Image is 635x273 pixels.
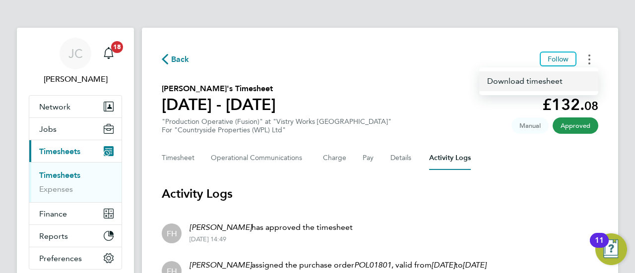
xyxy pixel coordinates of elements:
span: Jodene Collis-Smith [29,73,122,85]
a: Timesheets [39,170,80,180]
span: JC [68,47,83,60]
span: Follow [548,55,569,63]
button: Jobs [29,118,122,140]
a: JC[PERSON_NAME] [29,38,122,85]
a: Expenses [39,184,73,194]
button: Finance [29,203,122,224]
h2: [PERSON_NAME]'s Timesheet [162,83,276,95]
em: [DATE] [463,260,486,270]
button: Reports [29,225,122,247]
div: 11 [595,240,604,253]
button: Preferences [29,247,122,269]
span: This timesheet has been approved. [553,117,598,134]
div: "Production Operative (Fusion)" at "Vistry Works [GEOGRAPHIC_DATA]" [162,117,391,134]
span: 18 [111,41,123,53]
button: Charge [323,146,347,170]
span: This timesheet was manually created. [511,117,549,134]
span: 08 [584,99,598,113]
button: Follow [540,52,576,66]
button: Open Resource Center, 11 new notifications [595,233,627,265]
span: Timesheets [39,147,80,156]
div: Fidel Hill [162,223,182,243]
button: Pay [363,146,375,170]
em: POL01801 [354,260,391,270]
app-decimal: £132. [542,95,598,114]
button: Timesheets [29,140,122,162]
button: Back [162,53,190,65]
span: Network [39,102,70,111]
button: Timesheets Menu [580,52,598,67]
button: Details [390,146,413,170]
span: FH [167,228,177,239]
a: Timesheets Menu [479,71,598,91]
span: Finance [39,209,67,218]
em: [PERSON_NAME] [190,260,252,270]
span: Jobs [39,124,57,134]
a: 18 [99,38,119,69]
em: [DATE] [432,260,455,270]
div: For "Countryside Properties (WPL) Ltd" [162,126,391,134]
button: Operational Communications [211,146,307,170]
span: Reports [39,231,68,241]
span: Back [171,54,190,65]
div: Timesheets [29,162,122,202]
span: Preferences [39,254,82,263]
button: Activity Logs [429,146,471,170]
h3: Activity Logs [162,186,598,202]
em: [PERSON_NAME] [190,222,252,232]
button: Timesheet [162,146,195,170]
p: assigned the purchase order , valid from to [190,259,486,271]
h1: [DATE] - [DATE] [162,95,276,114]
div: [DATE] 14:49 [190,235,353,243]
p: has approved the timesheet [190,221,353,233]
button: Network [29,96,122,117]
